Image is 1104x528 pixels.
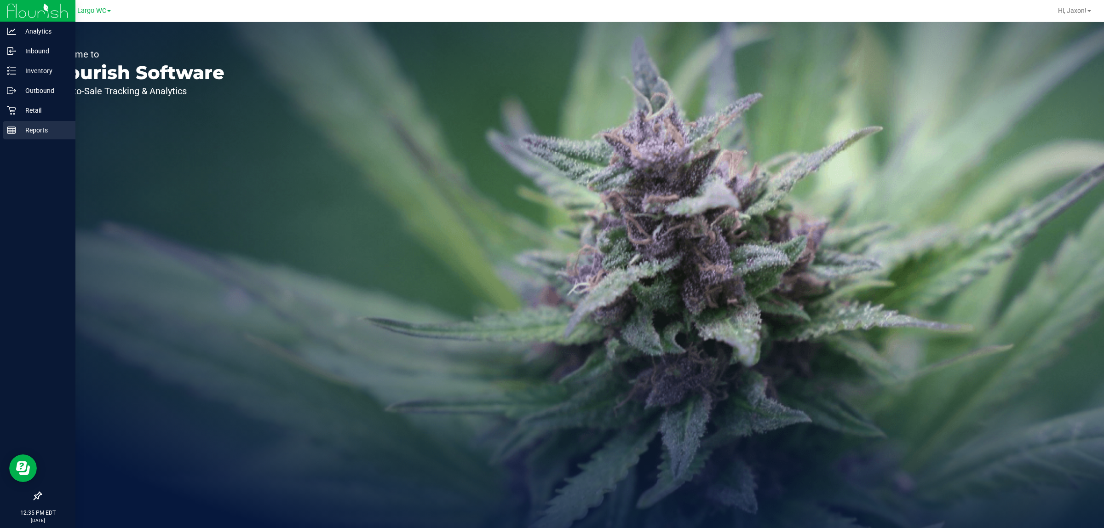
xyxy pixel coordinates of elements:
[4,509,71,517] p: 12:35 PM EDT
[7,46,16,56] inline-svg: Inbound
[16,125,71,136] p: Reports
[1058,7,1087,14] span: Hi, Jaxon!
[16,65,71,76] p: Inventory
[16,26,71,37] p: Analytics
[16,46,71,57] p: Inbound
[77,7,106,15] span: Largo WC
[50,63,224,82] p: Flourish Software
[9,454,37,482] iframe: Resource center
[16,105,71,116] p: Retail
[4,517,71,524] p: [DATE]
[7,126,16,135] inline-svg: Reports
[7,86,16,95] inline-svg: Outbound
[50,50,224,59] p: Welcome to
[50,86,224,96] p: Seed-to-Sale Tracking & Analytics
[16,85,71,96] p: Outbound
[7,66,16,75] inline-svg: Inventory
[7,106,16,115] inline-svg: Retail
[7,27,16,36] inline-svg: Analytics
